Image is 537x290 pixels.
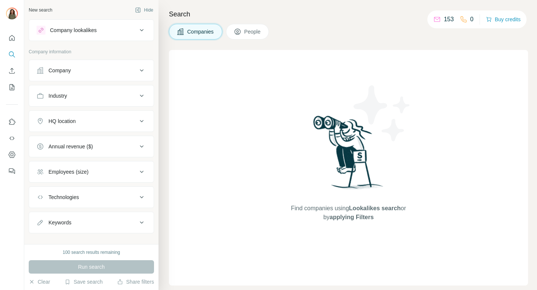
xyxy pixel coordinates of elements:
[130,4,158,16] button: Hide
[29,7,52,13] div: New search
[6,7,18,19] img: Avatar
[6,148,18,161] button: Dashboard
[29,278,50,286] button: Clear
[65,278,103,286] button: Save search
[6,64,18,78] button: Enrich CSV
[29,48,154,55] p: Company information
[48,219,71,226] div: Keywords
[29,163,154,181] button: Employees (size)
[117,278,154,286] button: Share filters
[6,132,18,145] button: Use Surfe API
[349,80,416,147] img: Surfe Illustration - Stars
[29,62,154,79] button: Company
[6,31,18,45] button: Quick start
[6,115,18,129] button: Use Surfe on LinkedIn
[6,48,18,61] button: Search
[29,188,154,206] button: Technologies
[29,214,154,231] button: Keywords
[29,138,154,155] button: Annual revenue ($)
[330,214,374,220] span: applying Filters
[48,143,93,150] div: Annual revenue ($)
[6,81,18,94] button: My lists
[244,28,261,35] span: People
[48,168,88,176] div: Employees (size)
[29,112,154,130] button: HQ location
[48,193,79,201] div: Technologies
[29,87,154,105] button: Industry
[470,15,474,24] p: 0
[48,117,76,125] div: HQ location
[310,114,387,197] img: Surfe Illustration - Woman searching with binoculars
[48,67,71,74] div: Company
[444,15,454,24] p: 153
[6,164,18,178] button: Feedback
[50,26,97,34] div: Company lookalikes
[486,14,521,25] button: Buy credits
[349,205,401,211] span: Lookalikes search
[187,28,214,35] span: Companies
[169,9,528,19] h4: Search
[63,249,120,256] div: 100 search results remaining
[29,21,154,39] button: Company lookalikes
[48,92,67,100] div: Industry
[289,204,408,222] span: Find companies using or by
